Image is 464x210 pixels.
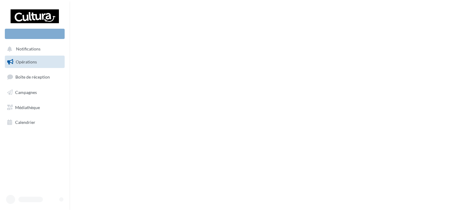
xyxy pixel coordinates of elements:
span: Campagnes [15,90,37,95]
div: Nouvelle campagne [5,29,65,39]
a: Boîte de réception [4,70,66,83]
span: Boîte de réception [15,74,50,79]
span: Calendrier [15,120,35,125]
span: Opérations [16,59,37,64]
span: Médiathèque [15,105,40,110]
a: Campagnes [4,86,66,99]
span: Notifications [16,47,40,52]
a: Opérations [4,56,66,68]
a: Calendrier [4,116,66,129]
a: Médiathèque [4,101,66,114]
